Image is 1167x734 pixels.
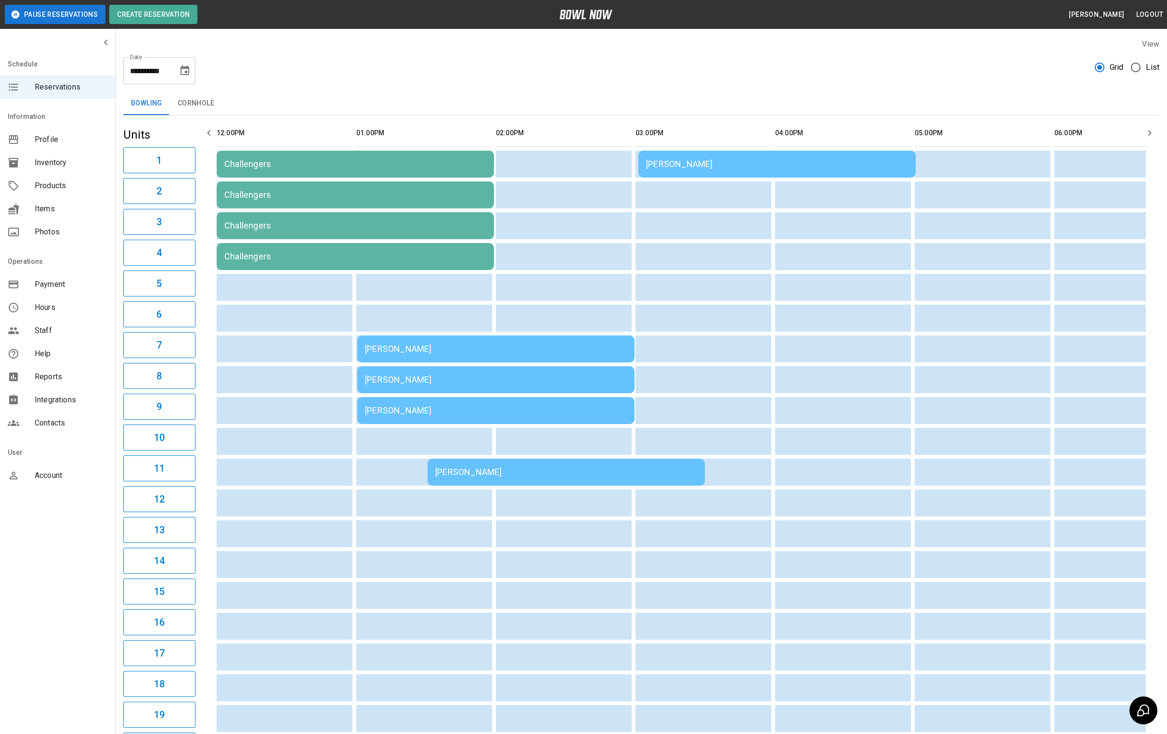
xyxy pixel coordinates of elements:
h6: 7 [156,337,162,353]
th: 12:00PM [217,119,352,147]
button: 14 [123,548,195,574]
button: 3 [123,209,195,235]
span: Inventory [35,157,108,168]
h6: 13 [154,522,165,538]
button: 1 [123,147,195,173]
h6: 3 [156,214,162,230]
button: 9 [123,394,195,420]
th: 03:00PM [635,119,771,147]
h6: 11 [154,461,165,476]
button: 5 [123,270,195,296]
h6: 17 [154,645,165,661]
h6: 8 [156,368,162,384]
span: Hours [35,302,108,313]
span: Reports [35,371,108,383]
button: 6 [123,301,195,327]
button: 10 [123,425,195,451]
h6: 1 [156,153,162,168]
span: Contacts [35,417,108,429]
div: inventory tabs [123,92,1159,115]
span: Profile [35,134,108,145]
span: Staff [35,325,108,336]
button: 17 [123,640,195,666]
button: 7 [123,332,195,358]
th: 02:00PM [496,119,632,147]
span: Account [35,470,108,481]
button: 15 [123,579,195,605]
span: Integrations [35,394,108,406]
button: 11 [123,455,195,481]
h6: 19 [154,707,165,722]
button: Create Reservation [109,5,197,24]
h6: 12 [154,491,165,507]
button: 4 [123,240,195,266]
button: 2 [123,178,195,204]
button: 19 [123,702,195,728]
span: Reservations [35,81,108,93]
span: Items [35,203,108,215]
button: Logout [1132,6,1167,24]
h5: Units [123,127,195,142]
h6: 5 [156,276,162,291]
span: Payment [35,279,108,290]
button: 8 [123,363,195,389]
h6: 9 [156,399,162,414]
span: Products [35,180,108,192]
span: Help [35,348,108,360]
button: Cornhole [170,92,222,115]
button: 12 [123,486,195,512]
h6: 2 [156,183,162,199]
span: Photos [35,226,108,238]
span: Grid [1110,62,1124,73]
h6: 4 [156,245,162,260]
button: Pause Reservations [5,5,105,24]
button: 18 [123,671,195,697]
button: 13 [123,517,195,543]
h6: 10 [154,430,165,445]
button: Bowling [123,92,170,115]
label: View [1142,39,1159,49]
h6: 14 [154,553,165,568]
button: 16 [123,609,195,635]
th: 01:00PM [356,119,492,147]
img: logo [559,10,612,19]
span: List [1146,62,1159,73]
h6: 16 [154,615,165,630]
button: [PERSON_NAME] [1065,6,1128,24]
h6: 6 [156,307,162,322]
button: Choose date, selected date is Aug 10, 2025 [175,61,194,80]
h6: 15 [154,584,165,599]
h6: 18 [154,676,165,692]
